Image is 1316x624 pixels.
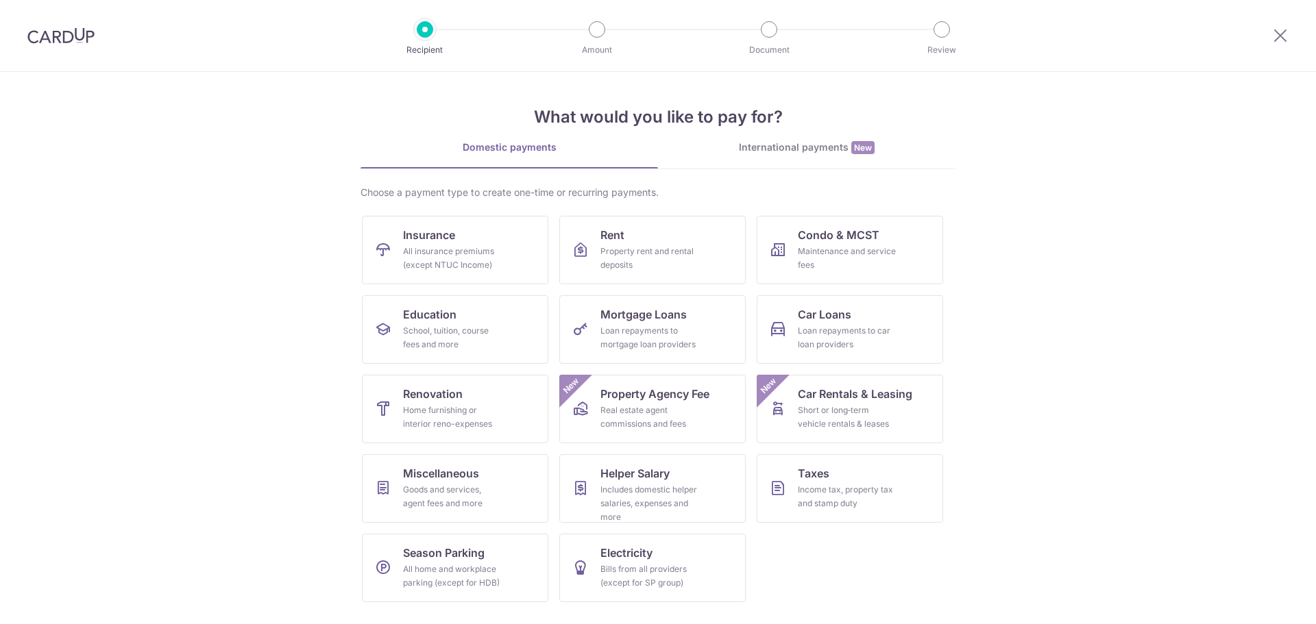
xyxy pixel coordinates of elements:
[27,27,95,44] img: CardUp
[658,140,955,155] div: International payments
[559,295,746,364] a: Mortgage LoansLoan repayments to mortgage loan providers
[798,245,897,272] div: Maintenance and service fees
[560,375,583,397] span: New
[798,403,897,431] div: Short or long‑term vehicle rentals & leases
[600,386,709,402] span: Property Agency Fee
[600,306,687,323] span: Mortgage Loans
[757,295,943,364] a: Car LoansLoan repayments to car loan providers
[891,43,992,57] p: Review
[362,534,548,602] a: Season ParkingAll home and workplace parking (except for HDB)
[546,43,648,57] p: Amount
[403,306,456,323] span: Education
[362,295,548,364] a: EducationSchool, tuition, course fees and more
[600,403,699,431] div: Real estate agent commissions and fees
[600,324,699,351] div: Loan repayments to mortgage loan providers
[798,465,829,482] span: Taxes
[600,227,624,243] span: Rent
[798,227,879,243] span: Condo & MCST
[361,105,955,129] h4: What would you like to pay for?
[798,306,851,323] span: Car Loans
[718,43,820,57] p: Document
[1228,583,1302,617] iframe: Opens a widget where you can find more information
[403,245,502,272] div: All insurance premiums (except NTUC Income)
[600,483,699,524] div: Includes domestic helper salaries, expenses and more
[374,43,476,57] p: Recipient
[600,245,699,272] div: Property rent and rental deposits
[600,545,653,561] span: Electricity
[362,375,548,443] a: RenovationHome furnishing or interior reno-expenses
[403,227,455,243] span: Insurance
[559,454,746,523] a: Helper SalaryIncludes domestic helper salaries, expenses and more
[362,216,548,284] a: InsuranceAll insurance premiums (except NTUC Income)
[600,562,699,590] div: Bills from all providers (except for SP group)
[757,216,943,284] a: Condo & MCSTMaintenance and service fees
[403,465,479,482] span: Miscellaneous
[798,483,897,510] div: Income tax, property tax and stamp duty
[362,454,548,523] a: MiscellaneousGoods and services, agent fees and more
[403,386,463,402] span: Renovation
[559,216,746,284] a: RentProperty rent and rental deposits
[798,386,912,402] span: Car Rentals & Leasing
[757,375,780,397] span: New
[600,465,670,482] span: Helper Salary
[361,140,658,154] div: Domestic payments
[403,545,485,561] span: Season Parking
[403,562,502,590] div: All home and workplace parking (except for HDB)
[403,324,502,351] div: School, tuition, course fees and more
[757,454,943,523] a: TaxesIncome tax, property tax and stamp duty
[851,141,875,154] span: New
[361,186,955,199] div: Choose a payment type to create one-time or recurring payments.
[757,375,943,443] a: Car Rentals & LeasingShort or long‑term vehicle rentals & leasesNew
[559,534,746,602] a: ElectricityBills from all providers (except for SP group)
[403,403,502,431] div: Home furnishing or interior reno-expenses
[798,324,897,351] div: Loan repayments to car loan providers
[559,375,746,443] a: Property Agency FeeReal estate agent commissions and feesNew
[403,483,502,510] div: Goods and services, agent fees and more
